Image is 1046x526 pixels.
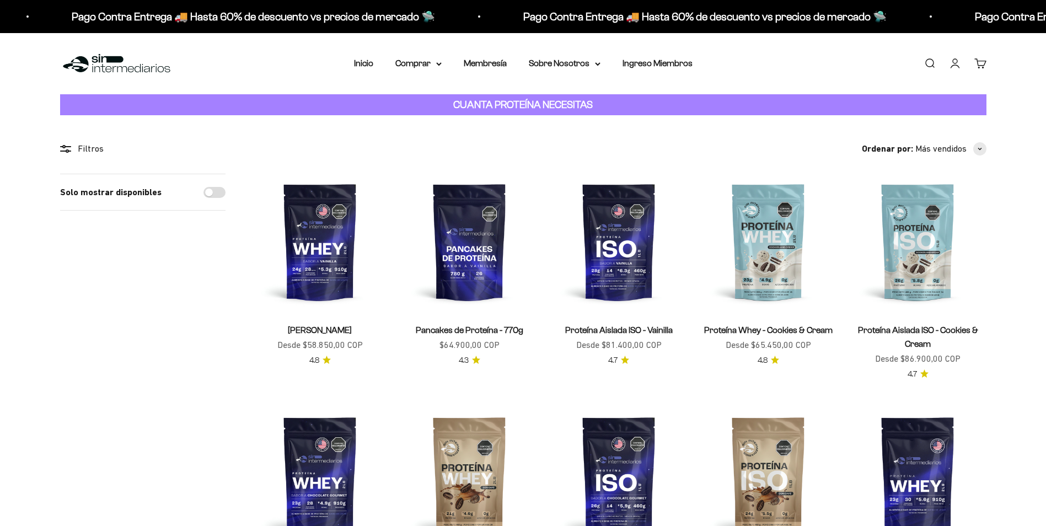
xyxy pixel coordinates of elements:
[277,338,363,352] sale-price: Desde $58.850,00 COP
[608,355,629,367] a: 4.74.7 de 5.0 estrellas
[416,325,523,335] a: Pancakes de Proteína - 770g
[576,338,662,352] sale-price: Desde $81.400,00 COP
[758,355,768,367] span: 4.8
[875,352,961,366] sale-price: Desde $86.900,00 COP
[60,185,162,200] label: Solo mostrar disponibles
[459,355,469,367] span: 4.3
[908,368,917,380] span: 4.7
[309,355,331,367] a: 4.84.8 de 5.0 estrellas
[565,325,673,335] a: Proteína Aislada ISO - Vainilla
[395,56,442,71] summary: Comprar
[459,355,480,367] a: 4.34.3 de 5.0 estrellas
[288,325,352,335] a: [PERSON_NAME]
[858,325,978,348] a: Proteína Aislada ISO - Cookies & Cream
[453,99,593,110] strong: CUANTA PROTEÍNA NECESITAS
[608,355,618,367] span: 4.7
[69,8,432,25] p: Pago Contra Entrega 🚚 Hasta 60% de descuento vs precios de mercado 🛸
[439,338,500,352] sale-price: $64.900,00 COP
[704,325,833,335] a: Proteína Whey - Cookies & Cream
[623,58,693,68] a: Ingreso Miembros
[862,142,913,156] span: Ordenar por:
[309,355,319,367] span: 4.8
[915,142,967,156] span: Más vendidos
[60,142,226,156] div: Filtros
[529,56,600,71] summary: Sobre Nosotros
[464,58,507,68] a: Membresía
[908,368,929,380] a: 4.74.7 de 5.0 estrellas
[521,8,884,25] p: Pago Contra Entrega 🚚 Hasta 60% de descuento vs precios de mercado 🛸
[915,142,986,156] button: Más vendidos
[726,338,811,352] sale-price: Desde $65.450,00 COP
[354,58,373,68] a: Inicio
[758,355,779,367] a: 4.84.8 de 5.0 estrellas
